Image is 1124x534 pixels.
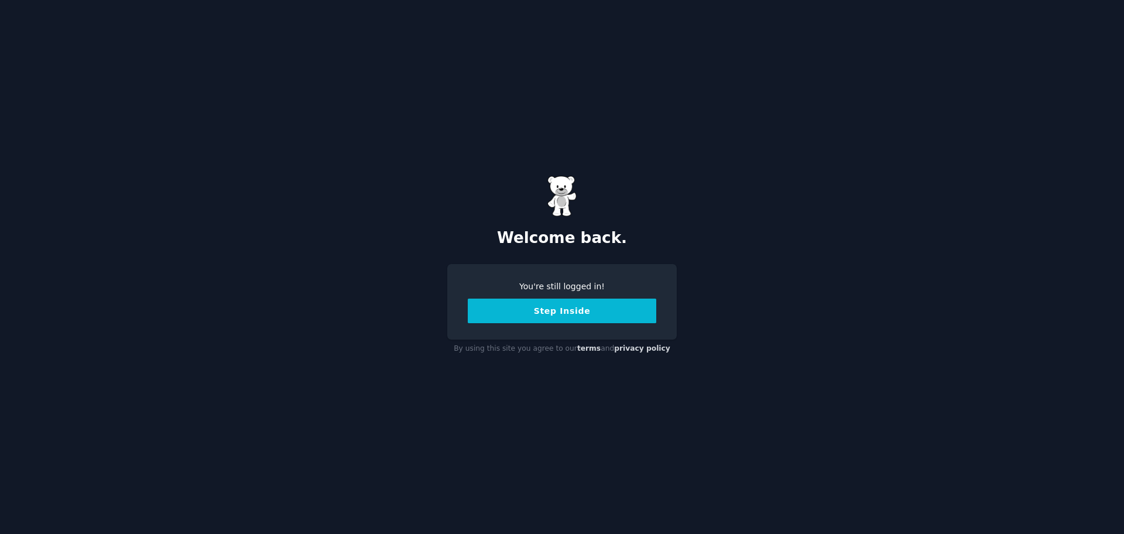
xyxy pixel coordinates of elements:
[468,280,656,293] div: You're still logged in!
[614,344,670,352] a: privacy policy
[577,344,601,352] a: terms
[447,340,677,358] div: By using this site you agree to our and
[447,229,677,248] h2: Welcome back.
[547,176,577,217] img: Gummy Bear
[468,306,656,316] a: Step Inside
[468,299,656,323] button: Step Inside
